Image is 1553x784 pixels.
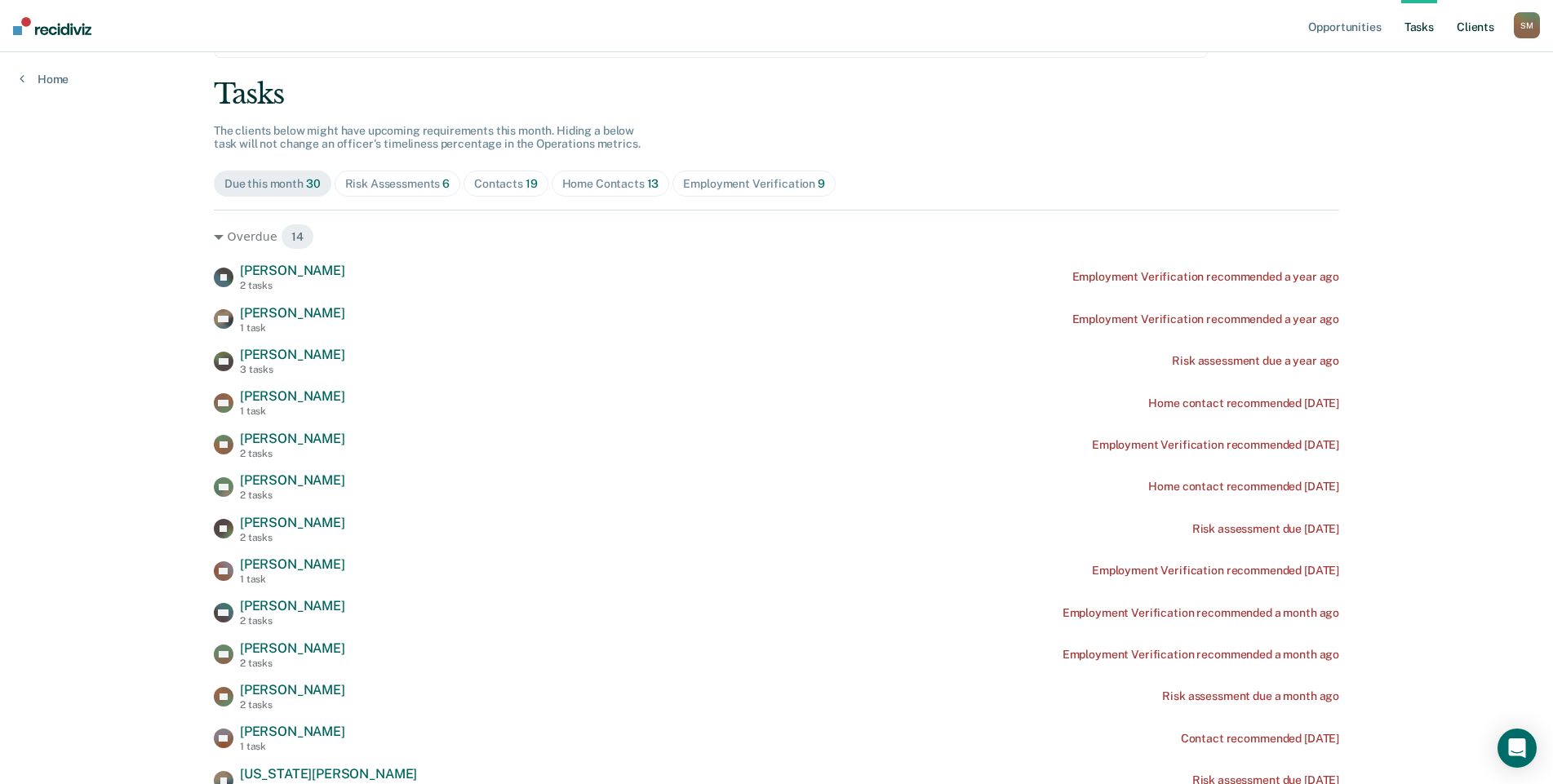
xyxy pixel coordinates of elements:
[240,322,345,334] div: 1 task
[1162,689,1339,703] div: Risk assessment due a month ago
[1072,270,1340,284] div: Employment Verification recommended a year ago
[240,574,345,585] div: 1 task
[240,472,345,488] span: [PERSON_NAME]
[562,177,659,191] div: Home Contacts
[214,224,1339,250] div: Overdue 14
[240,405,345,417] div: 1 task
[683,177,825,191] div: Employment Verification
[240,388,345,404] span: [PERSON_NAME]
[240,280,345,291] div: 2 tasks
[306,177,321,190] span: 30
[240,598,345,613] span: [PERSON_NAME]
[240,658,345,669] div: 2 tasks
[1072,312,1340,326] div: Employment Verification recommended a year ago
[1063,606,1339,620] div: Employment Verification recommended a month ago
[240,766,417,782] span: [US_STATE][PERSON_NAME]
[240,347,345,362] span: [PERSON_NAME]
[1514,12,1540,38] div: S M
[214,124,641,151] span: The clients below might have upcoming requirements this month. Hiding a below task will not chang...
[1092,438,1339,452] div: Employment Verification recommended [DATE]
[647,177,659,190] span: 13
[818,177,825,190] span: 9
[240,556,345,572] span: [PERSON_NAME]
[1514,12,1540,38] button: SM
[1148,396,1339,410] div: Home contact recommended [DATE]
[240,263,345,278] span: [PERSON_NAME]
[240,724,345,739] span: [PERSON_NAME]
[13,17,91,35] img: Recidiviz
[240,448,345,459] div: 2 tasks
[240,640,345,656] span: [PERSON_NAME]
[1181,732,1339,746] div: Contact recommended [DATE]
[240,515,345,530] span: [PERSON_NAME]
[20,72,69,86] a: Home
[281,224,314,250] span: 14
[240,741,345,752] div: 1 task
[240,699,345,711] div: 2 tasks
[442,177,450,190] span: 6
[240,615,345,627] div: 2 tasks
[1148,480,1339,494] div: Home contact recommended [DATE]
[1172,354,1339,368] div: Risk assessment due a year ago
[224,177,321,191] div: Due this month
[1092,564,1339,578] div: Employment Verification recommended [DATE]
[240,532,345,543] div: 2 tasks
[214,78,1339,111] div: Tasks
[240,305,345,321] span: [PERSON_NAME]
[474,177,538,191] div: Contacts
[240,431,345,446] span: [PERSON_NAME]
[240,364,345,375] div: 3 tasks
[1063,648,1339,662] div: Employment Verification recommended a month ago
[240,682,345,698] span: [PERSON_NAME]
[240,489,345,501] div: 2 tasks
[345,177,450,191] div: Risk Assessments
[1498,729,1537,768] div: Open Intercom Messenger
[1192,522,1339,536] div: Risk assessment due [DATE]
[526,177,538,190] span: 19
